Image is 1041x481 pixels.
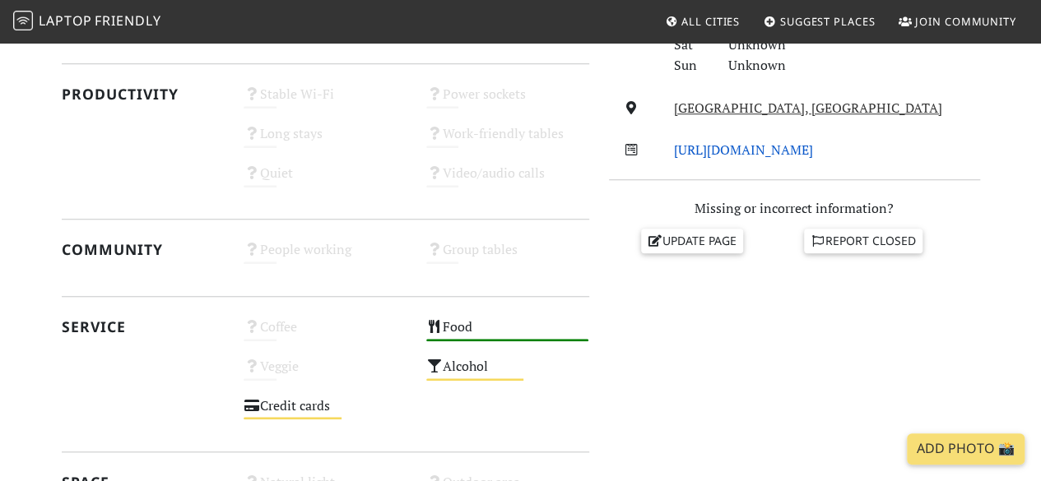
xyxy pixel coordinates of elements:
div: Video/audio calls [416,161,599,201]
div: Stable Wi-Fi [234,82,416,122]
div: Food [416,315,599,354]
h2: Community [62,241,225,258]
div: Alcohol [416,354,599,394]
a: Update page [641,229,743,253]
span: All Cities [681,14,740,29]
div: Veggie [234,354,416,394]
div: Sun [664,55,718,76]
div: Work-friendly tables [416,122,599,161]
span: Join Community [915,14,1016,29]
a: [URL][DOMAIN_NAME] [674,141,813,159]
div: Quiet [234,161,416,201]
div: Coffee [234,315,416,354]
a: Suggest Places [757,7,882,36]
div: Credit cards [234,394,416,433]
div: Unknown [718,55,990,76]
div: People working [234,238,416,277]
a: Report closed [804,229,922,253]
div: Long stays [234,122,416,161]
h2: Productivity [62,86,225,103]
p: Missing or incorrect information? [609,198,980,220]
span: Laptop [39,12,92,30]
a: [GEOGRAPHIC_DATA], [GEOGRAPHIC_DATA] [674,99,942,117]
span: Suggest Places [780,14,876,29]
a: LaptopFriendly LaptopFriendly [13,7,161,36]
div: Unknown [718,35,990,56]
div: Group tables [416,238,599,277]
a: Join Community [892,7,1023,36]
a: All Cities [658,7,746,36]
div: Sat [664,35,718,56]
h2: Service [62,318,225,335]
span: Friendly [95,12,160,30]
div: Power sockets [416,82,599,122]
img: LaptopFriendly [13,11,33,30]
